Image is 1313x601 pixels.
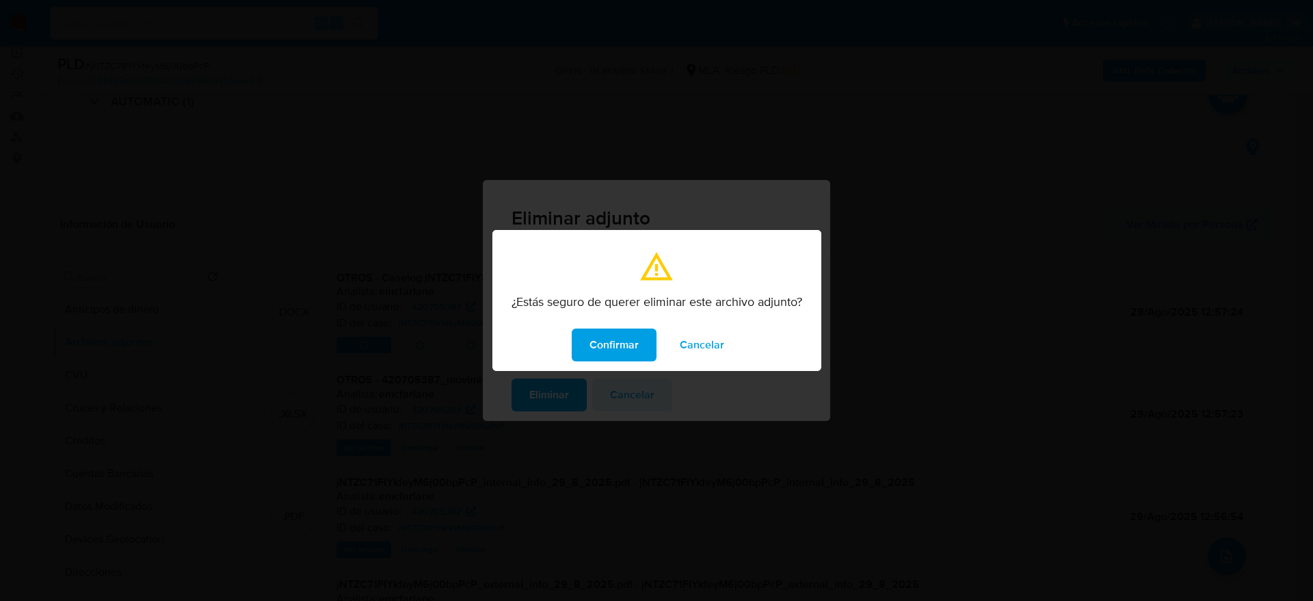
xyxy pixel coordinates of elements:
div: modal_confirmation.title [492,230,821,371]
button: modal_confirmation.cancel [662,329,742,361]
button: modal_confirmation.confirm [572,329,656,361]
span: Confirmar [589,330,639,360]
p: ¿Estás seguro de querer eliminar este archivo adjunto? [512,294,802,309]
span: Cancelar [680,330,724,360]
